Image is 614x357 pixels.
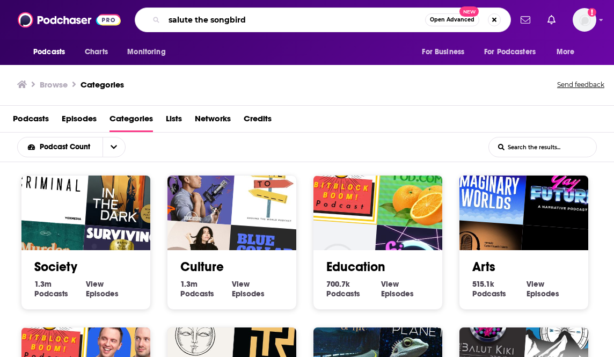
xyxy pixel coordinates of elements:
span: Podcast Count [40,143,94,151]
a: View Society Episodes [86,279,137,298]
div: Search podcasts, credits, & more... [135,8,511,32]
a: Credits [244,110,272,132]
span: Open Advanced [430,17,474,23]
a: Lists [166,110,182,132]
span: 700.7k [326,279,350,289]
span: 515.1k [472,279,494,289]
span: Episodes [381,289,414,298]
a: Charts [78,42,114,62]
span: Charts [85,45,108,60]
span: Monitoring [127,45,165,60]
span: Podcasts [33,45,65,60]
span: Episodes [232,289,265,298]
img: Take Me To Travel Podcast [231,148,313,230]
span: View [86,279,104,289]
span: 1.3m [34,279,52,289]
button: open menu [103,137,125,157]
a: Show notifications dropdown [516,11,535,29]
span: 1.3m [180,279,198,289]
span: Podcasts [34,289,68,298]
button: open menu [414,42,478,62]
img: The Jordan Harbinger Show [154,142,237,225]
button: open menu [549,42,588,62]
svg: Add a profile image [588,8,596,17]
img: Learn Chinese & Culture @ iMandarinPod.com [377,148,459,230]
input: Search podcasts, credits, & more... [164,11,425,28]
button: open menu [26,42,79,62]
a: Podcasts [13,110,49,132]
button: Send feedback [554,77,608,92]
img: Podchaser - Follow, Share and Rate Podcasts [18,10,121,30]
span: View [381,279,399,289]
a: View Education Episodes [381,279,429,298]
a: Society [34,259,77,275]
span: More [557,45,575,60]
a: Episodes [62,110,97,132]
button: Show profile menu [573,8,596,32]
span: Episodes [527,289,559,298]
a: 700.7k Education Podcasts [326,279,381,298]
a: Networks [195,110,231,132]
span: Podcasts [326,289,360,298]
img: In The Dark [85,148,167,230]
img: Gay Future [523,148,605,230]
span: Podcasts [180,289,214,298]
a: Arts [472,259,495,275]
button: open menu [18,143,103,151]
a: Culture [180,259,224,275]
a: Categories [109,110,153,132]
span: Podcasts [472,289,506,298]
a: Categories [81,79,124,90]
span: View [232,279,250,289]
span: For Business [422,45,464,60]
a: 1.3m Society Podcasts [34,279,86,298]
span: New [459,6,479,17]
img: Imaginary Worlds [446,142,529,225]
a: 1.3m Culture Podcasts [180,279,232,298]
img: User Profile [573,8,596,32]
img: Criminal [8,142,91,225]
span: View [527,279,544,289]
span: For Podcasters [484,45,536,60]
a: View Culture Episodes [232,279,283,298]
button: open menu [477,42,551,62]
img: The BitBlockBoom Bitcoin Podcast [300,142,383,225]
a: Education [326,259,385,275]
button: Open AdvancedNew [425,13,479,26]
a: Show notifications dropdown [543,11,560,29]
button: open menu [120,42,179,62]
span: Episodes [86,289,119,298]
a: 515.1k Arts Podcasts [472,279,527,298]
h3: Browse [40,79,68,90]
span: Logged in as christinamorris [573,8,596,32]
h2: Choose List sort [17,137,142,157]
a: View Arts Episodes [527,279,575,298]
